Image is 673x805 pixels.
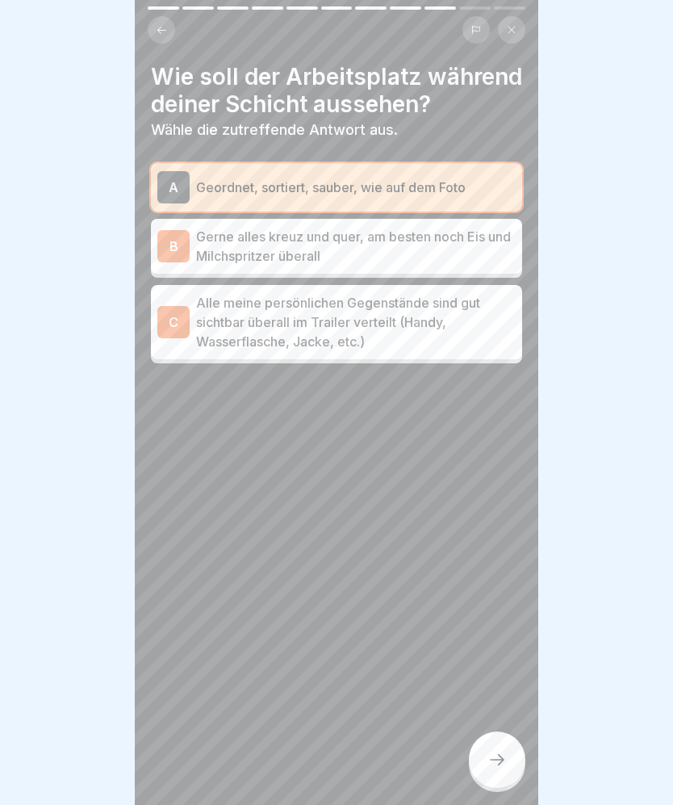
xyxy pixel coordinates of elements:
[151,121,522,139] p: Wähle die zutreffende Antwort aus.
[157,230,190,262] div: B
[196,178,516,197] p: Geordnet, sortiert, sauber, wie auf dem Foto
[151,63,522,118] h4: Wie soll der Arbeitsplatz während deiner Schicht aussehen?
[157,306,190,338] div: C
[157,171,190,203] div: A
[196,227,516,266] p: Gerne alles kreuz und quer, am besten noch Eis und Milchspritzer überall
[196,293,516,351] p: Alle meine persönlichen Gegenstände sind gut sichtbar überall im Trailer verteilt (Handy, Wasserf...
